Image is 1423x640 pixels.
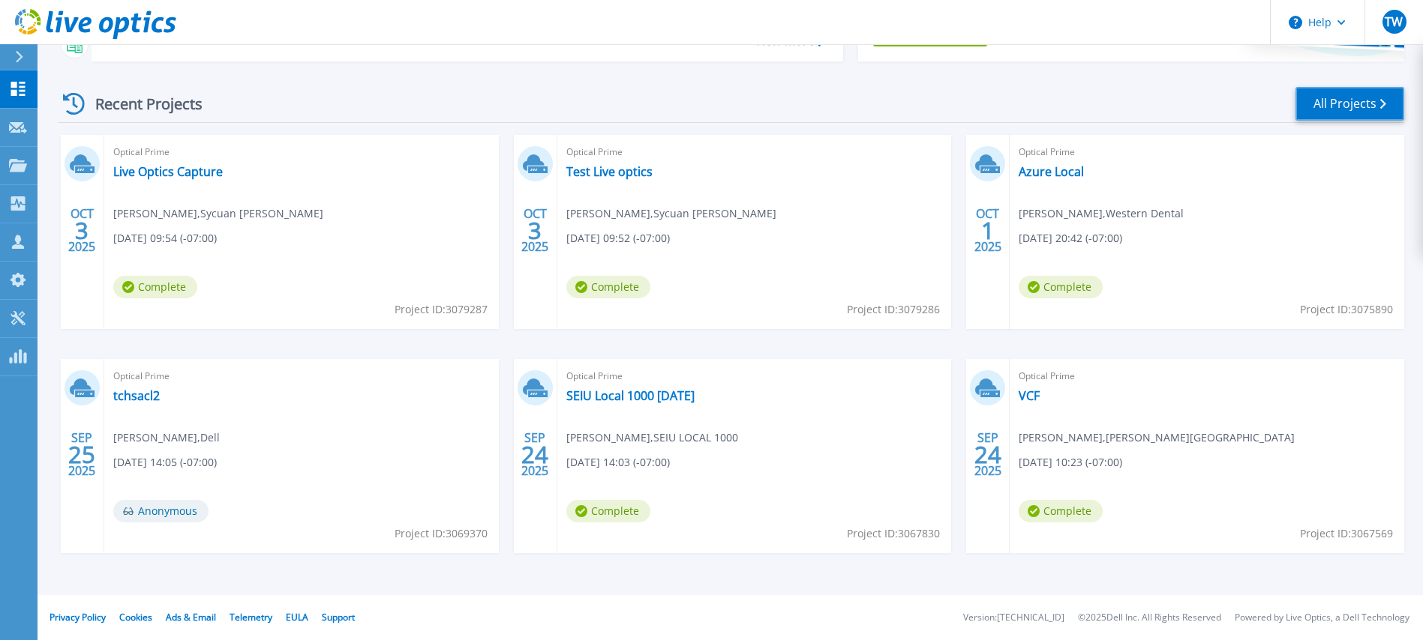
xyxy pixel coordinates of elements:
[847,301,940,318] span: Project ID: 3079286
[1078,613,1221,623] li: © 2025 Dell Inc. All Rights Reserved
[566,144,943,160] span: Optical Prime
[1019,500,1103,522] span: Complete
[113,276,197,298] span: Complete
[963,613,1064,623] li: Version: [TECHNICAL_ID]
[50,611,106,624] a: Privacy Policy
[1300,301,1393,318] span: Project ID: 3075890
[566,454,670,471] span: [DATE] 14:03 (-07:00)
[113,205,323,222] span: [PERSON_NAME] , Sycuan [PERSON_NAME]
[521,203,549,258] div: OCT 2025
[113,368,490,384] span: Optical Prime
[566,429,738,446] span: [PERSON_NAME] , SEIU LOCAL 1000
[58,85,223,122] div: Recent Projects
[974,448,1001,461] span: 24
[1019,368,1395,384] span: Optical Prime
[1300,525,1393,542] span: Project ID: 3067569
[521,427,549,482] div: SEP 2025
[1385,16,1403,28] span: TW
[68,448,95,461] span: 25
[1019,164,1084,179] a: Azure Local
[566,230,670,247] span: [DATE] 09:52 (-07:00)
[1019,276,1103,298] span: Complete
[113,388,160,403] a: tchsacl2
[113,500,209,522] span: Anonymous
[286,611,308,624] a: EULA
[566,276,650,298] span: Complete
[113,454,217,471] span: [DATE] 14:05 (-07:00)
[113,144,490,160] span: Optical Prime
[1019,454,1122,471] span: [DATE] 10:23 (-07:00)
[1295,87,1404,121] a: All Projects
[1019,388,1040,403] a: VCF
[755,34,824,48] a: View More
[230,611,272,624] a: Telemetry
[981,224,995,237] span: 1
[166,611,216,624] a: Ads & Email
[75,224,89,237] span: 3
[1235,613,1409,623] li: Powered by Live Optics, a Dell Technology
[1019,230,1122,247] span: [DATE] 20:42 (-07:00)
[68,203,96,258] div: OCT 2025
[322,611,355,624] a: Support
[974,203,1002,258] div: OCT 2025
[113,164,223,179] a: Live Optics Capture
[566,368,943,384] span: Optical Prime
[395,301,488,318] span: Project ID: 3079287
[521,448,548,461] span: 24
[566,500,650,522] span: Complete
[566,388,695,403] a: SEIU Local 1000 [DATE]
[68,427,96,482] div: SEP 2025
[113,230,217,247] span: [DATE] 09:54 (-07:00)
[395,525,488,542] span: Project ID: 3069370
[528,224,542,237] span: 3
[119,611,152,624] a: Cookies
[847,525,940,542] span: Project ID: 3067830
[1019,429,1295,446] span: [PERSON_NAME] , [PERSON_NAME][GEOGRAPHIC_DATA]
[1019,144,1395,160] span: Optical Prime
[113,429,220,446] span: [PERSON_NAME] , Dell
[1019,205,1184,222] span: [PERSON_NAME] , Western Dental
[566,205,776,222] span: [PERSON_NAME] , Sycuan [PERSON_NAME]
[974,427,1002,482] div: SEP 2025
[566,164,653,179] a: Test Live optics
